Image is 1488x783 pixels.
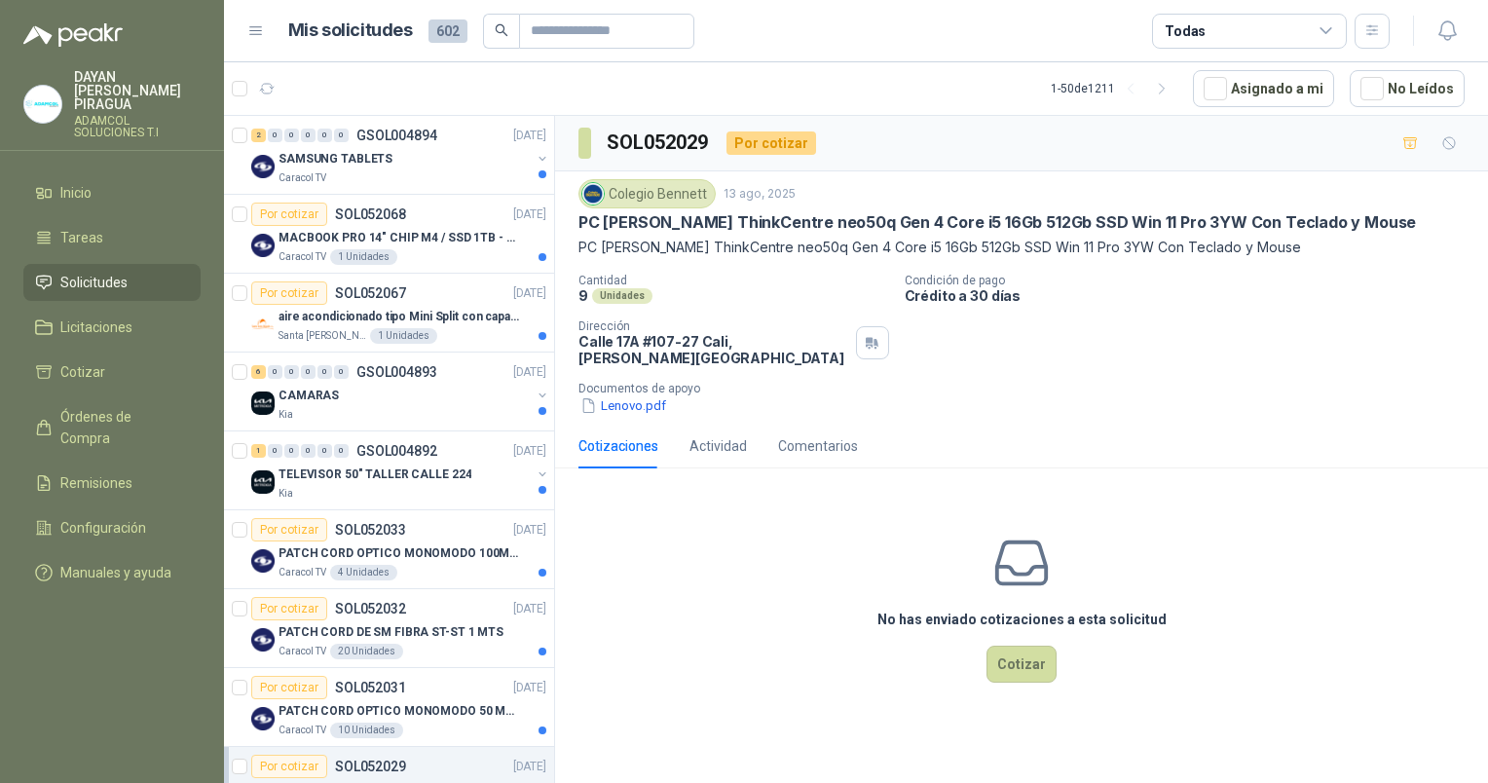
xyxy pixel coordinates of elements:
p: Santa [PERSON_NAME] [279,328,366,344]
div: Por cotizar [251,597,327,620]
span: Manuales y ayuda [60,562,171,583]
div: 0 [317,129,332,142]
div: 0 [317,365,332,379]
a: Tareas [23,219,201,256]
img: Company Logo [24,86,61,123]
img: Logo peakr [23,23,123,47]
div: 1 Unidades [330,249,397,265]
a: Solicitudes [23,264,201,301]
p: Cantidad [578,274,889,287]
a: Por cotizarSOL052032[DATE] Company LogoPATCH CORD DE SM FIBRA ST-ST 1 MTSCaracol TV20 Unidades [224,589,554,668]
p: aire acondicionado tipo Mini Split con capacidad de 12000 BTU a 110V o 220V [279,308,521,326]
p: 9 [578,287,588,304]
p: Crédito a 30 días [905,287,1481,304]
a: Licitaciones [23,309,201,346]
img: Company Logo [251,707,275,730]
p: PATCH CORD DE SM FIBRA ST-ST 1 MTS [279,623,503,642]
h3: SOL052029 [607,128,711,158]
p: Caracol TV [279,565,326,580]
p: SOL052031 [335,681,406,694]
button: Asignado a mi [1193,70,1334,107]
img: Company Logo [251,234,275,257]
div: 6 [251,365,266,379]
h1: Mis solicitudes [288,17,413,45]
p: [DATE] [513,600,546,618]
div: 0 [284,365,299,379]
div: 4 Unidades [330,565,397,580]
img: Company Logo [251,155,275,178]
img: Company Logo [251,470,275,494]
p: PC [PERSON_NAME] ThinkCentre neo50q Gen 4 Core i5 16Gb 512Gb SSD Win 11 Pro 3YW Con Teclado y Mouse [578,212,1416,233]
span: Inicio [60,182,92,204]
p: GSOL004894 [356,129,437,142]
p: [DATE] [513,205,546,224]
a: Configuración [23,509,201,546]
span: Configuración [60,517,146,539]
p: SOL052033 [335,523,406,537]
p: Caracol TV [279,249,326,265]
p: [DATE] [513,442,546,461]
a: Manuales y ayuda [23,554,201,591]
div: 1 Unidades [370,328,437,344]
p: [DATE] [513,363,546,382]
span: Órdenes de Compra [60,406,182,449]
img: Company Logo [251,549,275,573]
img: Company Logo [582,183,604,205]
div: 1 - 50 de 1211 [1051,73,1177,104]
p: [DATE] [513,758,546,776]
a: Remisiones [23,465,201,502]
div: Colegio Bennett [578,179,716,208]
div: Comentarios [778,435,858,457]
p: CAMARAS [279,387,339,405]
p: Calle 17A #107-27 Cali , [PERSON_NAME][GEOGRAPHIC_DATA] [578,333,848,366]
p: [DATE] [513,521,546,540]
p: PATCH CORD OPTICO MONOMODO 100MTS [279,544,521,563]
button: No Leídos [1350,70,1465,107]
span: Cotizar [60,361,105,383]
div: Cotizaciones [578,435,658,457]
div: Actividad [689,435,747,457]
p: 13 ago, 2025 [724,185,796,204]
p: SOL052029 [335,760,406,773]
div: 0 [334,444,349,458]
a: Órdenes de Compra [23,398,201,457]
div: 0 [268,365,282,379]
span: Solicitudes [60,272,128,293]
p: SAMSUNG TABLETS [279,150,392,168]
div: Por cotizar [251,518,327,541]
a: 6 0 0 0 0 0 GSOL004893[DATE] Company LogoCAMARASKia [251,360,550,423]
a: Por cotizarSOL052031[DATE] Company LogoPATCH CORD OPTICO MONOMODO 50 MTSCaracol TV10 Unidades [224,668,554,747]
p: GSOL004893 [356,365,437,379]
button: Cotizar [986,646,1057,683]
h3: No has enviado cotizaciones a esta solicitud [877,609,1167,630]
p: PC [PERSON_NAME] ThinkCentre neo50q Gen 4 Core i5 16Gb 512Gb SSD Win 11 Pro 3YW Con Teclado y Mouse [578,237,1465,258]
p: ADAMCOL SOLUCIONES T.I [74,115,201,138]
div: Por cotizar [726,131,816,155]
span: Remisiones [60,472,132,494]
div: 20 Unidades [330,644,403,659]
a: Cotizar [23,354,201,391]
img: Company Logo [251,391,275,415]
img: Company Logo [251,628,275,652]
div: 1 [251,444,266,458]
p: SOL052067 [335,286,406,300]
p: SOL052068 [335,207,406,221]
a: 2 0 0 0 0 0 GSOL004894[DATE] Company LogoSAMSUNG TABLETSCaracol TV [251,124,550,186]
div: 0 [301,444,316,458]
a: Inicio [23,174,201,211]
div: 0 [268,129,282,142]
div: Por cotizar [251,203,327,226]
p: Dirección [578,319,848,333]
a: 1 0 0 0 0 0 GSOL004892[DATE] Company LogoTELEVISOR 50" TALLER CALLE 224Kia [251,439,550,502]
div: 0 [284,129,299,142]
div: 0 [334,365,349,379]
div: Por cotizar [251,281,327,305]
span: search [495,23,508,37]
a: Por cotizarSOL052033[DATE] Company LogoPATCH CORD OPTICO MONOMODO 100MTSCaracol TV4 Unidades [224,510,554,589]
a: Por cotizarSOL052067[DATE] Company Logoaire acondicionado tipo Mini Split con capacidad de 12000 ... [224,274,554,353]
div: 0 [301,129,316,142]
p: [DATE] [513,284,546,303]
p: [DATE] [513,127,546,145]
span: Licitaciones [60,317,132,338]
p: Caracol TV [279,170,326,186]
